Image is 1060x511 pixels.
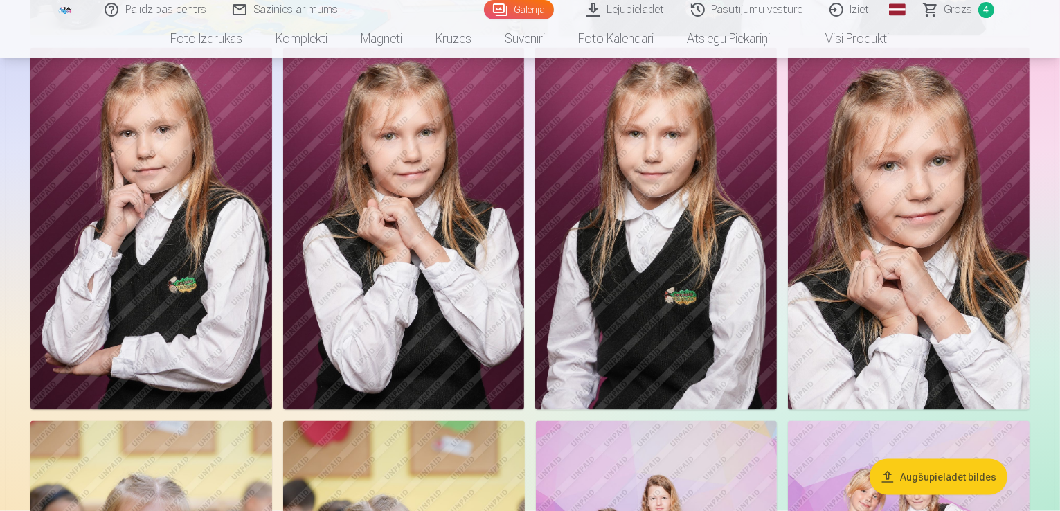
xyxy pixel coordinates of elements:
a: Atslēgu piekariņi [671,19,787,58]
a: Foto kalendāri [562,19,671,58]
a: Foto izdrukas [154,19,260,58]
a: Visi produkti [787,19,906,58]
a: Magnēti [345,19,420,58]
button: Augšupielādēt bildes [870,458,1007,494]
a: Komplekti [260,19,345,58]
span: 4 [978,2,994,18]
span: Grozs [944,1,973,18]
a: Krūzes [420,19,489,58]
a: Suvenīri [489,19,562,58]
img: /fa1 [58,6,73,14]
